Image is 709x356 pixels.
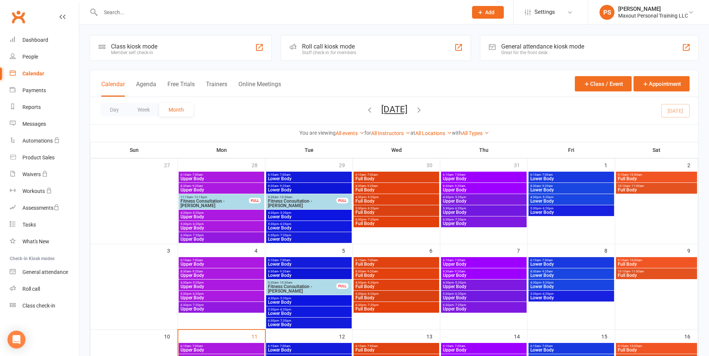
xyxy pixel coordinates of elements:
[454,303,466,307] span: - 7:20pm
[10,166,79,183] a: Waivers
[279,222,291,226] span: - 6:20pm
[530,296,613,300] span: Lower Body
[617,259,696,262] span: 9:10am
[530,284,613,289] span: Lower Body
[530,188,613,192] span: Lower Body
[180,226,263,230] span: Upper Body
[164,159,178,171] div: 27
[443,218,525,221] span: 6:30pm
[541,344,553,348] span: - 7:00am
[485,9,494,15] span: Add
[366,184,378,188] span: - 9:20am
[355,177,438,181] span: Full Body
[279,234,291,237] span: - 7:20pm
[10,65,79,82] a: Calendar
[617,273,696,278] span: Full Body
[353,142,440,158] th: Wed
[180,262,263,266] span: Upper Body
[617,344,696,348] span: 9:10am
[101,103,128,116] button: Day
[268,222,350,226] span: 5:30pm
[302,43,356,50] div: Roll call kiosk mode
[191,303,204,307] span: - 7:20pm
[191,270,203,273] span: - 9:20am
[180,177,263,181] span: Upper Body
[440,142,528,158] th: Thu
[278,196,292,199] span: - 10:30am
[180,307,263,311] span: Upper Body
[22,269,68,275] div: General attendance
[541,207,554,210] span: - 6:20pm
[268,344,350,348] span: 6:10am
[10,82,79,99] a: Payments
[180,173,263,177] span: 6:10am
[628,259,642,262] span: - 10:00am
[336,283,348,289] div: FULL
[462,130,489,136] a: All Types
[22,171,41,177] div: Waivers
[278,184,290,188] span: - 9:20am
[299,130,336,136] strong: You are viewing
[180,270,263,273] span: 8:30am
[366,292,379,296] span: - 6:20pm
[191,281,204,284] span: - 5:20pm
[443,270,525,273] span: 8:30am
[268,284,337,293] span: Fitness Consultation - [PERSON_NAME]
[541,259,553,262] span: - 7:00am
[180,196,249,199] span: 11:15am
[180,292,263,296] span: 5:30pm
[530,210,613,215] span: Lower Body
[355,303,438,307] span: 6:30pm
[415,130,452,136] a: All Locations
[255,244,265,256] div: 4
[268,308,350,311] span: 5:30pm
[381,104,407,115] button: [DATE]
[454,207,466,210] span: - 6:20pm
[366,281,379,284] span: - 5:20pm
[164,330,178,342] div: 10
[180,237,263,241] span: Upper Body
[159,103,193,116] button: Month
[180,188,263,192] span: Upper Body
[454,281,466,284] span: - 5:20pm
[252,330,265,342] div: 11
[530,207,613,210] span: 5:30pm
[443,177,525,181] span: Upper Body
[268,297,350,300] span: 4:30pm
[530,281,613,284] span: 4:30pm
[180,259,263,262] span: 6:10am
[342,244,352,256] div: 5
[530,199,613,203] span: Lower Body
[443,199,525,203] span: Upper Body
[575,76,632,91] button: Class / Event
[443,307,525,311] span: Upper Body
[278,281,292,284] span: - 10:30am
[429,244,440,256] div: 6
[10,99,79,116] a: Reports
[22,303,55,309] div: Class check-in
[355,284,438,289] span: Full Body
[452,130,462,136] strong: with
[98,7,462,18] input: Search...
[443,296,525,300] span: Upper Body
[191,173,203,177] span: - 7:00am
[180,273,263,278] span: Upper Body
[22,205,59,211] div: Assessments
[410,130,415,136] strong: at
[355,218,438,221] span: 6:30pm
[268,226,350,230] span: Lower Body
[517,244,527,256] div: 7
[530,270,613,273] span: 8:30am
[268,322,350,327] span: Lower Body
[355,210,438,215] span: Full Body
[514,330,527,342] div: 14
[111,43,157,50] div: Class kiosk mode
[630,270,644,273] span: - 11:00am
[10,132,79,149] a: Automations
[453,259,465,262] span: - 7:00am
[443,221,525,226] span: Upper Body
[530,177,613,181] span: Lower Body
[268,188,350,192] span: Lower Body
[268,262,350,266] span: Lower Body
[268,211,350,215] span: 4:30pm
